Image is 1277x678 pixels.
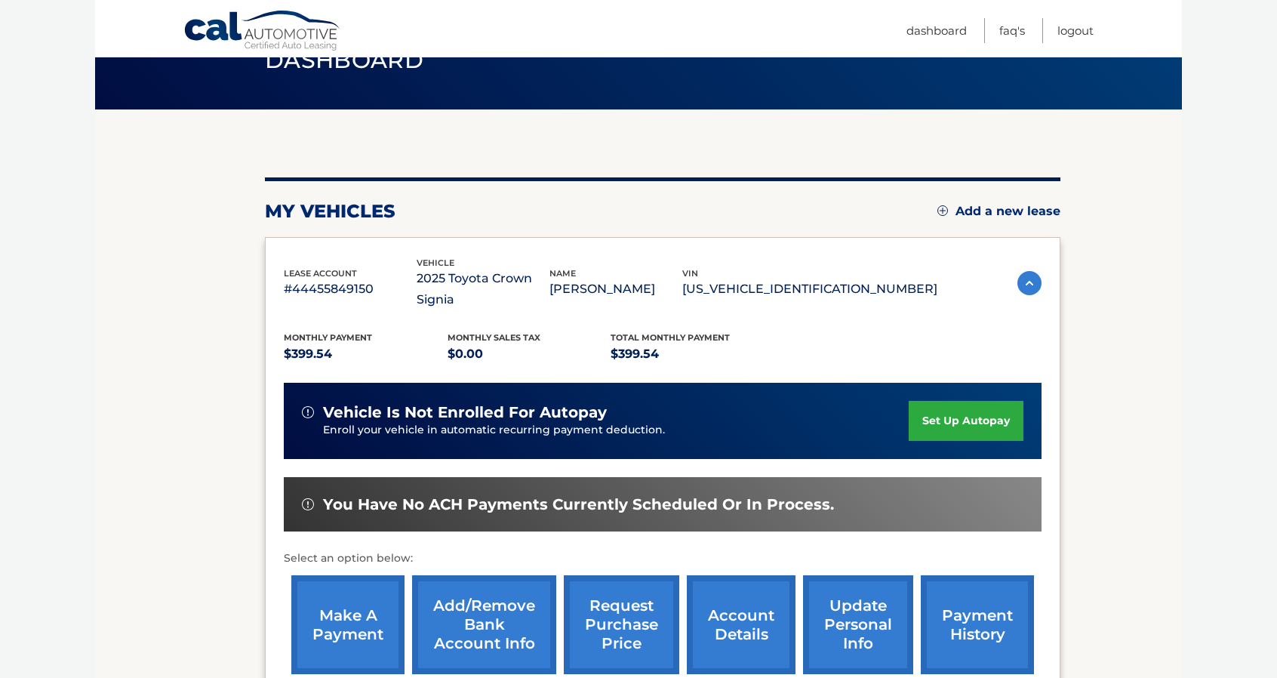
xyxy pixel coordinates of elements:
a: request purchase price [564,575,679,674]
span: You have no ACH payments currently scheduled or in process. [323,495,834,514]
a: Cal Automotive [183,10,342,54]
span: Total Monthly Payment [611,332,730,343]
a: update personal info [803,575,913,674]
span: name [549,268,576,279]
p: #44455849150 [284,279,417,300]
img: alert-white.svg [302,406,314,418]
span: vehicle [417,257,454,268]
span: vin [682,268,698,279]
span: lease account [284,268,357,279]
span: Monthly sales Tax [448,332,540,343]
span: Dashboard [265,46,423,74]
p: $0.00 [448,344,611,365]
a: make a payment [291,575,405,674]
img: accordion-active.svg [1017,271,1042,295]
span: vehicle is not enrolled for autopay [323,403,607,422]
p: [PERSON_NAME] [549,279,682,300]
a: payment history [921,575,1034,674]
a: account details [687,575,795,674]
a: Logout [1057,18,1094,43]
a: Add/Remove bank account info [412,575,556,674]
p: Select an option below: [284,550,1042,568]
p: $399.54 [284,344,448,365]
p: 2025 Toyota Crown Signia [417,268,549,310]
a: Add a new lease [937,204,1060,219]
span: Monthly Payment [284,332,372,343]
a: set up autopay [909,401,1023,441]
img: add.svg [937,205,948,216]
a: Dashboard [906,18,967,43]
p: $399.54 [611,344,774,365]
img: alert-white.svg [302,498,314,510]
p: Enroll your vehicle in automatic recurring payment deduction. [323,422,909,439]
a: FAQ's [999,18,1025,43]
h2: my vehicles [265,200,395,223]
p: [US_VEHICLE_IDENTIFICATION_NUMBER] [682,279,937,300]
